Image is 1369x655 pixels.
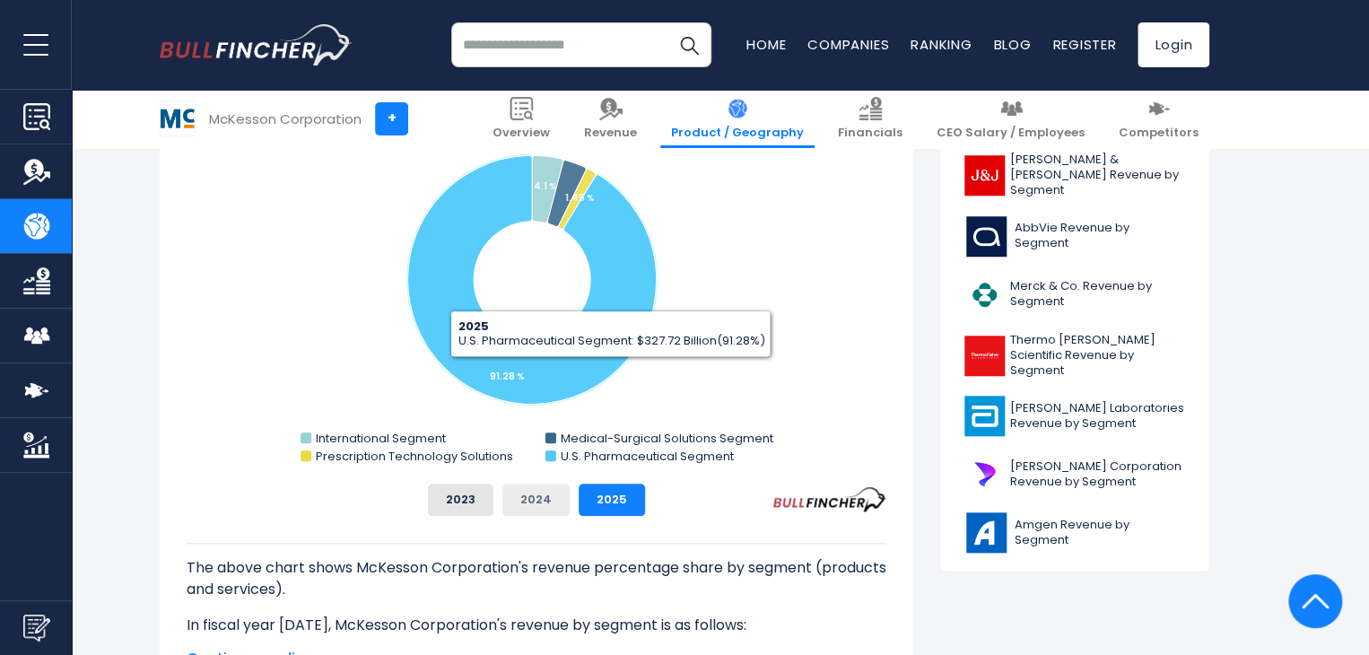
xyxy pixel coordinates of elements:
p: In fiscal year [DATE], McKesson Corporation's revenue by segment is as follows: [187,615,886,636]
a: Go to homepage [160,24,353,65]
a: Merck & Co. Revenue by Segment [954,270,1196,319]
svg: McKesson Corporation's Revenue Share by Segment [187,110,886,469]
a: AbbVie Revenue by Segment [954,212,1196,261]
img: ABBV logo [964,216,1009,257]
span: AbbVie Revenue by Segment [1015,221,1185,251]
a: Login [1138,22,1209,67]
span: Competitors [1119,126,1199,141]
div: McKesson Corporation [209,109,362,129]
span: [PERSON_NAME] Laboratories Revenue by Segment [1010,401,1185,432]
a: Ranking [911,35,972,54]
a: Amgen Revenue by Segment [954,508,1196,557]
button: 2023 [428,484,493,516]
text: Prescription Technology Solutions [316,448,513,465]
img: ABT logo [964,396,1005,436]
a: Companies [807,35,889,54]
text: International Segment [316,430,446,447]
a: Revenue [573,90,648,148]
span: CEO Salary / Employees [937,126,1085,141]
span: Product / Geography [671,126,804,141]
a: Financials [827,90,913,148]
a: Thermo [PERSON_NAME] Scientific Revenue by Segment [954,328,1196,383]
a: Home [746,35,786,54]
span: Merck & Co. Revenue by Segment [1010,279,1185,310]
a: [PERSON_NAME] Corporation Revenue by Segment [954,450,1196,499]
tspan: 91.28 % [490,370,525,383]
a: [PERSON_NAME] & [PERSON_NAME] Revenue by Segment [954,148,1196,203]
span: Financials [838,126,902,141]
img: MRK logo [964,275,1005,315]
tspan: 1.45 % [565,191,595,205]
button: Search [667,22,711,67]
a: Product / Geography [660,90,815,148]
text: Medical-Surgical Solutions Segment [561,430,773,447]
a: + [375,102,408,135]
button: 2025 [579,484,645,516]
text: U.S. Pharmaceutical Segment [561,448,734,465]
span: [PERSON_NAME] Corporation Revenue by Segment [1010,459,1185,490]
a: Competitors [1108,90,1209,148]
span: Amgen Revenue by Segment [1015,518,1185,548]
img: TMO logo [964,336,1005,376]
a: Blog [993,35,1031,54]
img: DHR logo [964,454,1005,494]
img: JNJ logo [964,155,1005,196]
a: CEO Salary / Employees [926,90,1095,148]
span: Thermo [PERSON_NAME] Scientific Revenue by Segment [1010,333,1185,379]
span: [PERSON_NAME] & [PERSON_NAME] Revenue by Segment [1010,153,1185,198]
span: Revenue [584,126,637,141]
a: Register [1052,35,1116,54]
button: 2024 [502,484,570,516]
img: MCK logo [161,101,195,135]
p: The above chart shows McKesson Corporation's revenue percentage share by segment (products and se... [187,557,886,600]
tspan: 4.1 % [534,179,557,193]
img: bullfincher logo [160,24,353,65]
span: Overview [493,126,550,141]
a: [PERSON_NAME] Laboratories Revenue by Segment [954,391,1196,441]
a: Overview [482,90,561,148]
img: AMGN logo [964,512,1009,553]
